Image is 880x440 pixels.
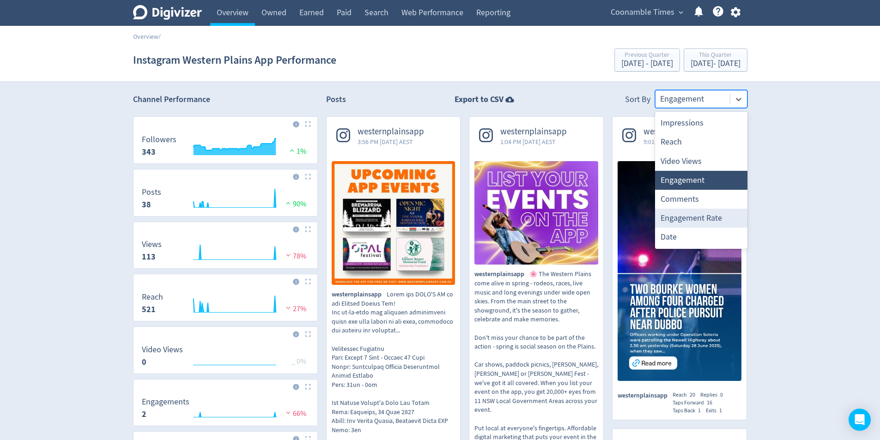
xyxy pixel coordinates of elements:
[284,409,293,416] img: negative-performance.svg
[474,161,598,265] img: 🌸 The Western Plains come alive in spring - rodeos, races, live music and long evenings under wid...
[133,45,336,75] h1: Instagram Western Plains App Performance
[137,345,314,370] svg: Video Views 0
[618,391,673,400] span: westernplainsapp
[137,135,314,160] svg: Followers 343
[474,270,529,279] span: westernplainsapp
[698,407,701,414] span: 1
[706,407,727,415] div: Exits
[305,121,311,127] img: Placeholder
[655,228,747,247] div: Date
[691,52,740,60] div: This Quarter
[287,147,297,154] img: positive-performance.svg
[500,137,567,146] span: 1:04 PM [DATE] AEST
[137,240,314,265] svg: Views 113
[305,384,311,390] img: Placeholder
[849,409,871,431] div: Open Intercom Messenger
[142,397,189,407] dt: Engagements
[326,94,346,108] h2: Posts
[287,147,306,156] span: 1%
[655,209,747,228] div: Engagement Rate
[142,199,151,210] strong: 38
[655,152,747,171] div: Video Views
[500,127,567,137] span: westernplainsapp
[305,174,311,180] img: Placeholder
[673,399,717,407] div: Taps Forward
[158,32,161,41] span: /
[142,356,146,368] strong: 0
[720,391,723,398] span: 0
[305,226,311,232] img: Placeholder
[655,133,747,151] div: Reach
[690,391,695,398] span: 20
[142,409,146,420] strong: 2
[305,278,311,284] img: Placeholder
[614,48,680,72] button: Previous Quarter[DATE] - [DATE]
[358,127,424,137] span: westernplainsapp
[719,407,722,414] span: 1
[142,304,156,315] strong: 521
[284,409,306,418] span: 66%
[133,94,318,105] h2: Channel Performance
[291,357,306,366] span: _ 0%
[655,114,747,133] div: Impressions
[684,48,747,72] button: This Quarter[DATE]- [DATE]
[142,251,156,262] strong: 113
[673,407,706,415] div: Taps Back
[625,94,650,108] div: Sort By
[655,190,747,209] div: Comments
[643,127,710,137] span: westernplainsapp
[284,304,306,313] span: 27%
[700,391,728,399] div: Replies
[284,199,306,209] span: 90%
[677,8,685,17] span: expand_more
[621,60,673,68] div: [DATE] - [DATE]
[142,187,161,198] dt: Posts
[655,171,747,190] div: Engagement
[332,161,455,285] img: 𝐂𝐡𝐞𝐜𝐤 𝐨𝐮𝐭 𝐖𝐇𝐀𝐓'𝐒 𝐎𝐍 𝐨𝐧 𝐭𝐡𝐞 𝐖𝐞𝐬𝐭𝐞𝐫𝐧 𝐏𝐥𝐚𝐢𝐧𝐬 𝐀𝐩𝐩! Get up-to-date and reliable information about the ...
[611,5,674,20] span: Coonamble Times
[613,117,746,415] a: westernplainsapp9:01 AM [DATE] AESTwesternplainsappReach20Replies0Taps Forward16Taps Back1Exits1
[142,134,176,145] dt: Followers
[305,331,311,337] img: Placeholder
[137,293,314,317] svg: Reach 521
[142,239,162,250] dt: Views
[607,5,686,20] button: Coonamble Times
[621,52,673,60] div: Previous Quarter
[137,188,314,212] svg: Posts 38
[284,252,293,259] img: negative-performance.svg
[643,137,710,146] span: 9:01 AM [DATE] AEST
[707,399,712,406] span: 16
[673,391,700,399] div: Reach
[284,304,293,311] img: negative-performance.svg
[142,146,156,157] strong: 343
[133,32,158,41] a: Overview
[284,252,306,261] span: 78%
[284,199,293,206] img: positive-performance.svg
[455,94,504,105] strong: Export to CSV
[142,292,163,302] dt: Reach
[142,344,183,355] dt: Video Views
[332,290,387,299] span: westernplainsapp
[137,398,314,422] svg: Engagements 2
[358,137,424,146] span: 3:56 PM [DATE] AEST
[691,60,740,68] div: [DATE] - [DATE]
